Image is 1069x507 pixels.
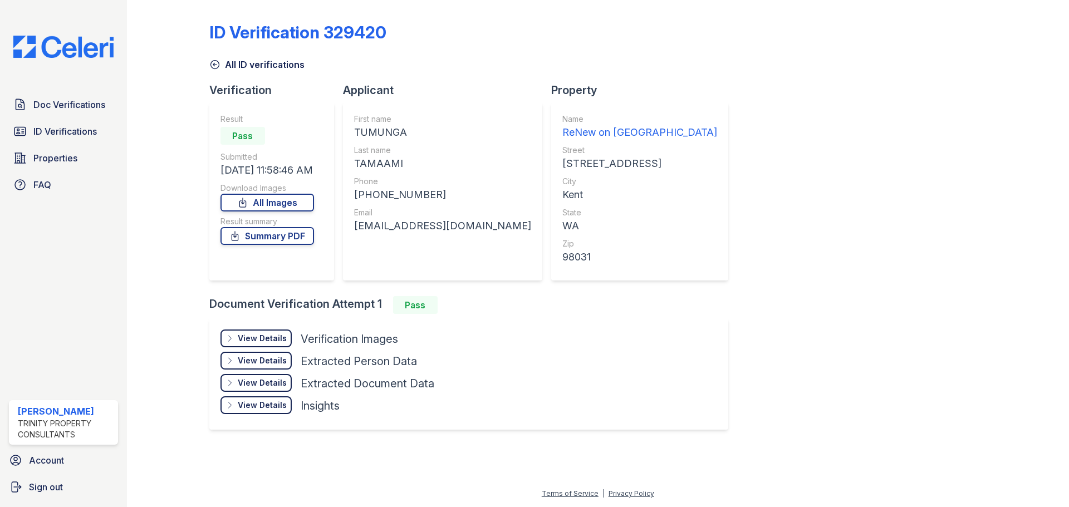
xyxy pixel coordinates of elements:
[9,147,118,169] a: Properties
[562,145,717,156] div: Street
[220,163,314,178] div: [DATE] 11:58:46 AM
[33,178,51,191] span: FAQ
[33,125,97,138] span: ID Verifications
[562,187,717,203] div: Kent
[301,353,417,369] div: Extracted Person Data
[354,145,531,156] div: Last name
[18,418,114,440] div: Trinity Property Consultants
[4,36,122,58] img: CE_Logo_Blue-a8612792a0a2168367f1c8372b55b34899dd931a85d93a1a3d3e32e68fde9ad4.png
[209,82,343,98] div: Verification
[209,22,386,42] div: ID Verification 329420
[551,82,737,98] div: Property
[354,176,531,187] div: Phone
[209,58,305,71] a: All ID verifications
[220,151,314,163] div: Submitted
[562,125,717,140] div: ReNew on [GEOGRAPHIC_DATA]
[562,207,717,218] div: State
[18,405,114,418] div: [PERSON_NAME]
[9,174,118,196] a: FAQ
[393,296,438,314] div: Pass
[9,93,118,116] a: Doc Verifications
[4,449,122,471] a: Account
[238,333,287,344] div: View Details
[609,489,654,498] a: Privacy Policy
[354,114,531,125] div: First name
[301,398,340,414] div: Insights
[220,216,314,227] div: Result summary
[220,227,314,245] a: Summary PDF
[238,400,287,411] div: View Details
[238,355,287,366] div: View Details
[354,218,531,234] div: [EMAIL_ADDRESS][DOMAIN_NAME]
[562,238,717,249] div: Zip
[4,476,122,498] a: Sign out
[562,114,717,125] div: Name
[542,489,599,498] a: Terms of Service
[562,156,717,171] div: [STREET_ADDRESS]
[562,176,717,187] div: City
[33,151,77,165] span: Properties
[354,125,531,140] div: TUMUNGA
[220,114,314,125] div: Result
[562,218,717,234] div: WA
[220,127,265,145] div: Pass
[602,489,605,498] div: |
[29,480,63,494] span: Sign out
[343,82,551,98] div: Applicant
[29,454,64,467] span: Account
[209,296,737,314] div: Document Verification Attempt 1
[354,207,531,218] div: Email
[9,120,118,142] a: ID Verifications
[301,331,398,347] div: Verification Images
[33,98,105,111] span: Doc Verifications
[220,183,314,194] div: Download Images
[354,156,531,171] div: TAMAAMI
[220,194,314,211] a: All Images
[562,114,717,140] a: Name ReNew on [GEOGRAPHIC_DATA]
[301,376,434,391] div: Extracted Document Data
[562,249,717,265] div: 98031
[354,187,531,203] div: [PHONE_NUMBER]
[238,377,287,388] div: View Details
